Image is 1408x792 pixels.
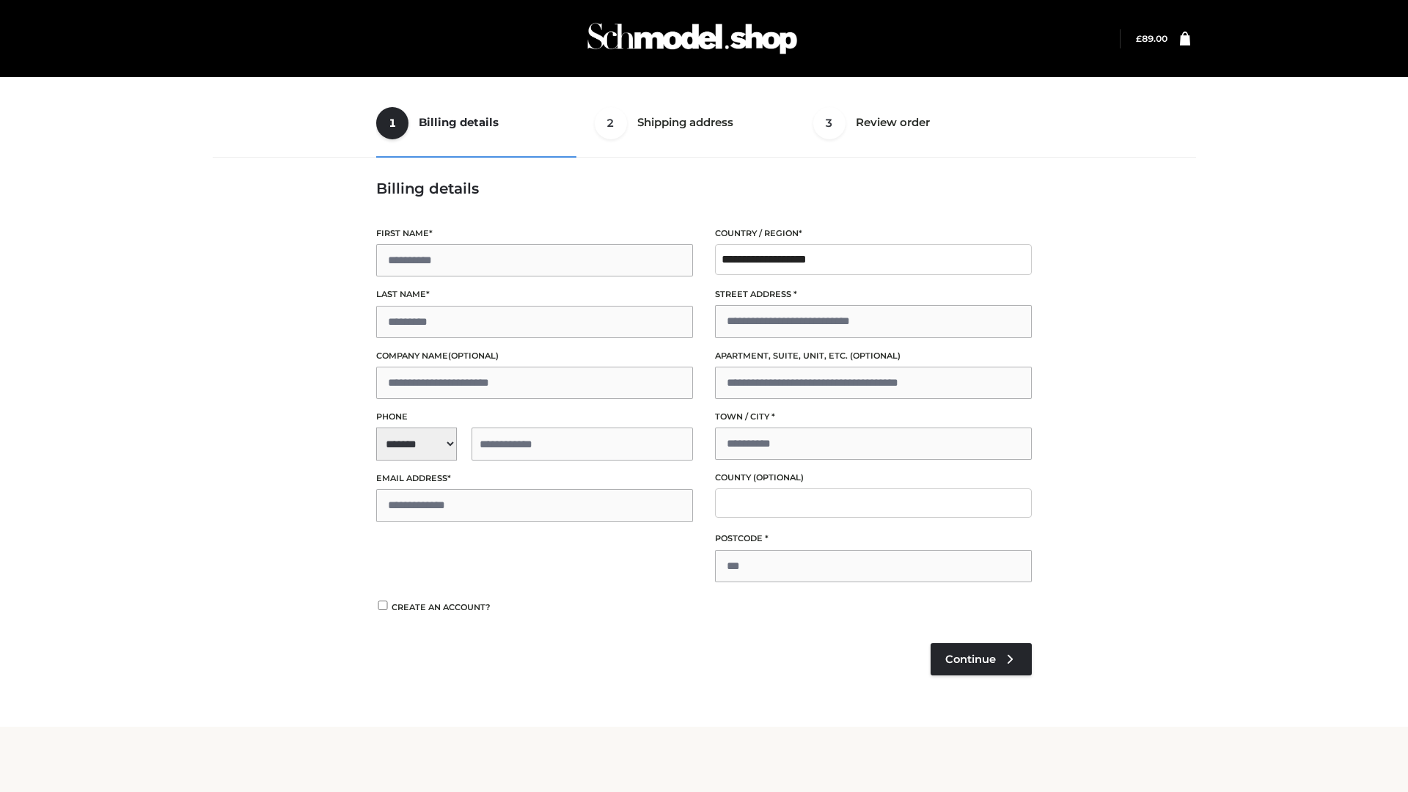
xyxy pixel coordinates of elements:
[1136,33,1167,44] bdi: 89.00
[376,349,693,363] label: Company name
[715,287,1032,301] label: Street address
[850,351,901,361] span: (optional)
[582,10,802,67] img: Schmodel Admin 964
[715,227,1032,241] label: Country / Region
[715,471,1032,485] label: County
[715,410,1032,424] label: Town / City
[376,601,389,610] input: Create an account?
[376,472,693,485] label: Email address
[376,287,693,301] label: Last name
[931,643,1032,675] a: Continue
[448,351,499,361] span: (optional)
[376,410,693,424] label: Phone
[376,180,1032,197] h3: Billing details
[753,472,804,483] span: (optional)
[1136,33,1142,44] span: £
[392,602,491,612] span: Create an account?
[1136,33,1167,44] a: £89.00
[715,349,1032,363] label: Apartment, suite, unit, etc.
[376,227,693,241] label: First name
[715,532,1032,546] label: Postcode
[945,653,996,666] span: Continue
